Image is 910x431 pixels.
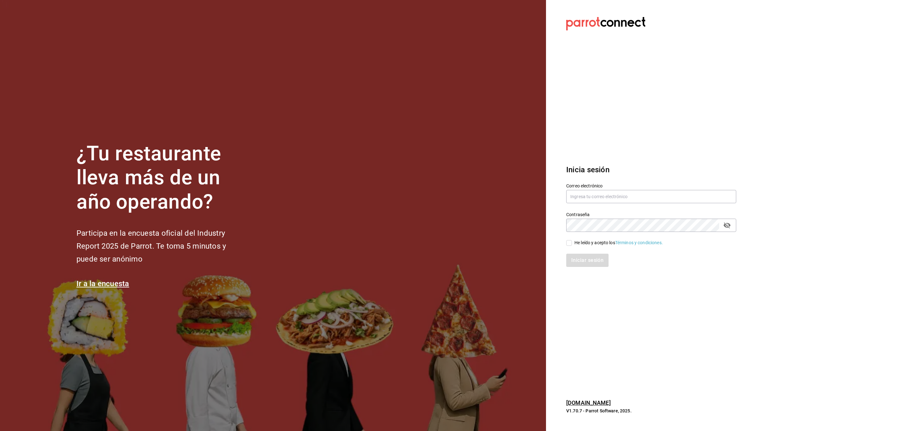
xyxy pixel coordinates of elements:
[722,220,732,231] button: passwordField
[566,190,736,203] input: Ingresa tu correo electrónico
[574,239,663,246] div: He leído y acepto los
[566,408,736,414] p: V1.70.7 - Parrot Software, 2025.
[566,399,611,406] a: [DOMAIN_NAME]
[566,212,736,216] label: Contraseña
[76,142,247,214] h1: ¿Tu restaurante lleva más de un año operando?
[566,183,736,188] label: Correo electrónico
[76,279,129,288] a: Ir a la encuesta
[615,240,663,245] a: Términos y condiciones.
[566,164,736,175] h3: Inicia sesión
[76,227,247,265] h2: Participa en la encuesta oficial del Industry Report 2025 de Parrot. Te toma 5 minutos y puede se...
